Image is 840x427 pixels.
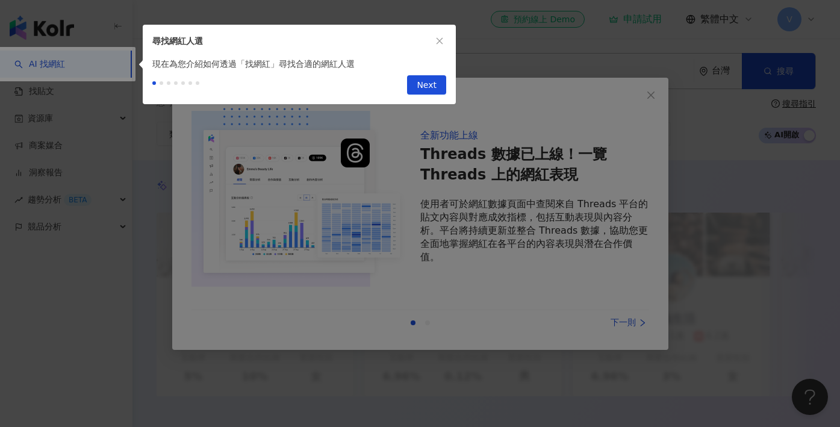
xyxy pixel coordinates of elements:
[433,34,446,48] button: close
[407,75,446,95] button: Next
[417,76,437,95] span: Next
[152,34,433,48] div: 尋找網紅人選
[143,57,456,70] div: 現在為您介紹如何透過「找網紅」尋找合適的網紅人選
[435,37,444,45] span: close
